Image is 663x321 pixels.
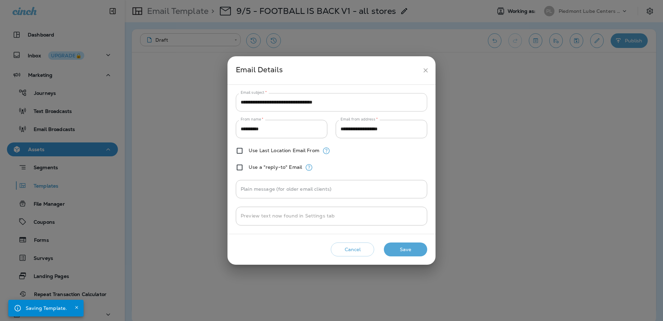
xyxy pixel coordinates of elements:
button: Cancel [331,242,374,257]
label: From name [241,117,264,122]
label: Use a "reply-to" Email [249,164,302,170]
label: Use Last Location Email From [249,148,319,153]
div: Saving Template. [26,302,67,314]
button: Close [72,303,81,312]
label: Email from address [341,117,378,122]
button: close [419,64,432,77]
label: Email subject [241,90,267,95]
button: Save [384,242,427,257]
div: Email Details [236,64,419,77]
